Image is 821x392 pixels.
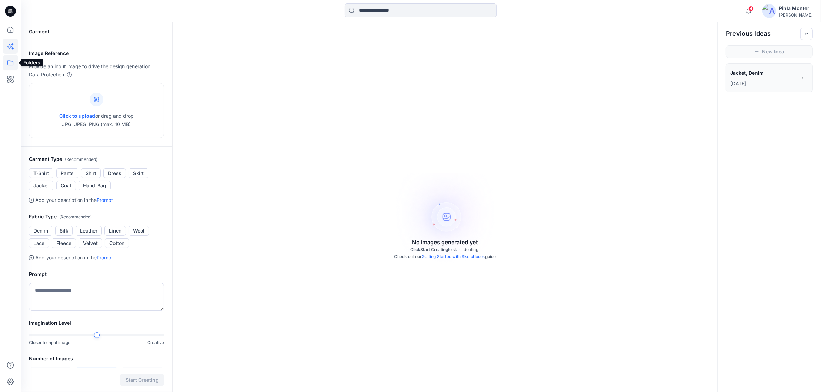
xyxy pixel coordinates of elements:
button: Denim [29,226,52,236]
p: No images generated yet [412,238,478,246]
a: Getting Started with Sketchbook [422,254,485,259]
h2: Imagination Level [29,319,164,327]
p: Data Protection [29,71,64,79]
span: Click to upload [59,113,95,119]
p: Add your description in the [35,254,113,262]
a: Prompt [97,255,113,260]
div: Pihla Monter [779,4,812,12]
div: [PERSON_NAME] [779,12,812,18]
h2: Previous Ideas [726,30,771,38]
h2: Prompt [29,270,164,278]
p: Click to start ideating. Check out our guide [394,246,496,260]
span: ( Recommended ) [59,214,92,219]
button: 1 [29,368,72,377]
h2: Number of Images [29,354,164,363]
button: Pants [56,168,78,178]
button: Velvet [79,238,102,248]
button: Cotton [105,238,129,248]
span: ( Recommended ) [65,157,97,162]
p: Closer to input image [29,339,70,346]
button: Skirt [129,168,148,178]
button: Linen [104,226,126,236]
button: Wool [129,226,149,236]
p: or drag and drop JPG, JPEG, PNG (max. 10 MB) [59,112,134,128]
button: Fleece [52,238,76,248]
button: Leather [76,226,102,236]
h2: Image Reference [29,49,164,58]
a: Prompt [97,197,113,203]
p: Creative [147,339,164,346]
img: avatar [762,4,776,18]
button: Jacket [29,181,53,190]
button: Toggle idea bar [800,28,813,40]
span: Jacket, Denim [730,68,796,78]
button: 4 [75,368,118,377]
h2: Fabric Type [29,213,164,221]
p: Provide an input image to drive the design generation. [29,62,164,71]
button: Coat [56,181,76,190]
button: Hand-Bag [79,181,111,190]
h2: Garment Type [29,155,164,164]
p: Add your description in the [35,196,113,204]
button: T-Shirt [29,168,53,178]
button: Silk [55,226,73,236]
button: Dress [103,168,126,178]
button: Lace [29,238,49,248]
p: June 18, 2025 [730,80,797,88]
button: Shirt [81,168,101,178]
button: 8 [121,368,164,377]
span: Start Creating [421,247,448,252]
span: 4 [748,6,754,11]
